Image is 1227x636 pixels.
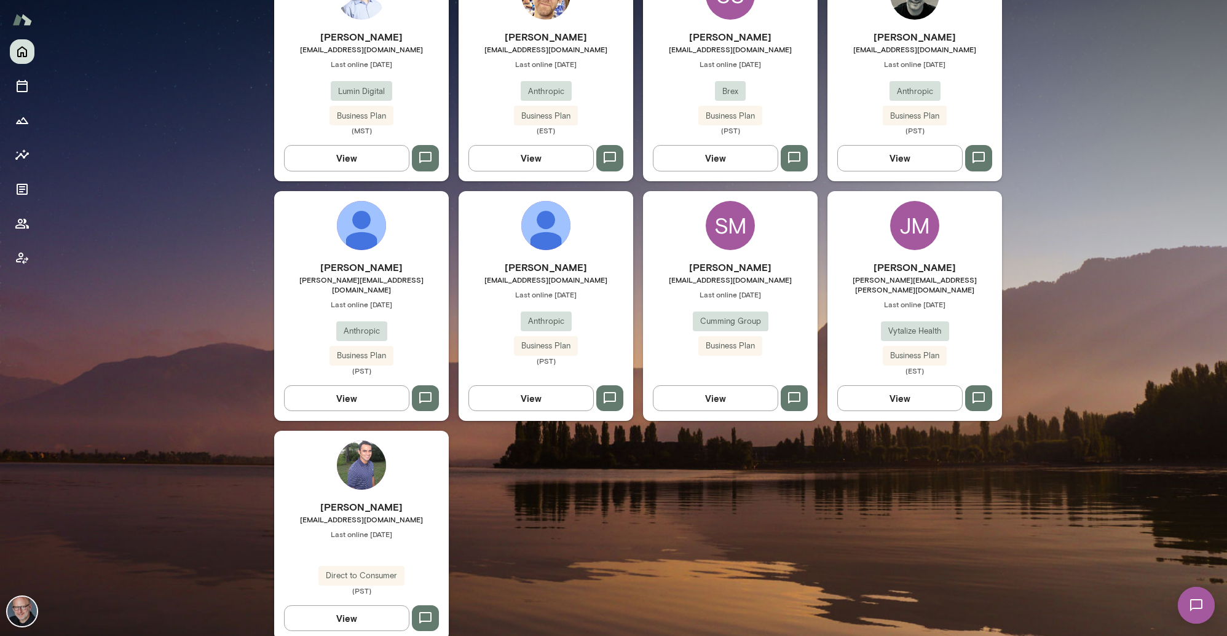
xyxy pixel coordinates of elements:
button: View [837,145,963,171]
span: Last online [DATE] [274,59,449,69]
span: [PERSON_NAME][EMAIL_ADDRESS][PERSON_NAME][DOMAIN_NAME] [827,275,1002,294]
span: Anthropic [336,325,387,337]
button: Client app [10,246,34,270]
h6: [PERSON_NAME] [827,260,1002,275]
h6: [PERSON_NAME] [274,500,449,514]
span: Business Plan [698,110,762,122]
span: Anthropic [890,85,941,98]
h6: [PERSON_NAME] [459,260,633,275]
span: [PERSON_NAME][EMAIL_ADDRESS][DOMAIN_NAME] [274,275,449,294]
img: Francesco Mosconi [521,201,570,250]
span: [EMAIL_ADDRESS][DOMAIN_NAME] [643,275,818,285]
button: Sessions [10,74,34,98]
span: (MST) [274,125,449,135]
button: View [284,605,409,631]
span: [EMAIL_ADDRESS][DOMAIN_NAME] [459,44,633,54]
div: SM [706,201,755,250]
span: Vytalize Health [881,325,949,337]
span: (PST) [274,586,449,595]
span: (PST) [643,125,818,135]
span: Cumming Group [693,315,768,328]
button: Documents [10,177,34,202]
img: Mento [12,8,32,31]
span: [EMAIL_ADDRESS][DOMAIN_NAME] [274,44,449,54]
img: Krishna Bhat [337,441,386,490]
span: [EMAIL_ADDRESS][DOMAIN_NAME] [827,44,1002,54]
span: Business Plan [514,110,578,122]
button: View [468,145,594,171]
span: (PST) [274,366,449,375]
button: View [837,385,963,411]
button: View [653,385,778,411]
h6: [PERSON_NAME] [459,29,633,44]
span: Last online [DATE] [274,299,449,309]
h6: [PERSON_NAME] [274,260,449,275]
span: Last online [DATE] [643,59,818,69]
span: Business Plan [698,340,762,352]
span: (EST) [459,125,633,135]
h6: [PERSON_NAME] [827,29,1002,44]
button: View [653,145,778,171]
button: View [284,145,409,171]
span: Last online [DATE] [827,299,1002,309]
span: Lumin Digital [331,85,392,98]
span: Business Plan [514,340,578,352]
span: Brex [715,85,746,98]
span: Business Plan [329,350,393,362]
span: [EMAIL_ADDRESS][DOMAIN_NAME] [459,275,633,285]
span: Anthropic [521,85,572,98]
span: Last online [DATE] [643,289,818,299]
span: Direct to Consumer [318,570,404,582]
h6: [PERSON_NAME] [274,29,449,44]
button: Growth Plan [10,108,34,133]
button: View [284,385,409,411]
div: JM [890,201,939,250]
button: Insights [10,143,34,167]
span: Last online [DATE] [459,289,633,299]
h6: [PERSON_NAME] [643,29,818,44]
span: Last online [DATE] [459,59,633,69]
button: View [468,385,594,411]
span: (PST) [459,356,633,366]
button: Members [10,211,34,236]
span: [EMAIL_ADDRESS][DOMAIN_NAME] [643,44,818,54]
span: (PST) [827,125,1002,135]
span: [EMAIL_ADDRESS][DOMAIN_NAME] [274,514,449,524]
span: Last online [DATE] [827,59,1002,69]
span: Last online [DATE] [274,529,449,539]
span: Business Plan [883,350,947,362]
span: Anthropic [521,315,572,328]
h6: [PERSON_NAME] [643,260,818,275]
span: (EST) [827,366,1002,375]
span: Business Plan [883,110,947,122]
img: Nick Gould [7,597,37,626]
img: Michael Sellitto [337,201,386,250]
span: Business Plan [329,110,393,122]
button: Home [10,39,34,64]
